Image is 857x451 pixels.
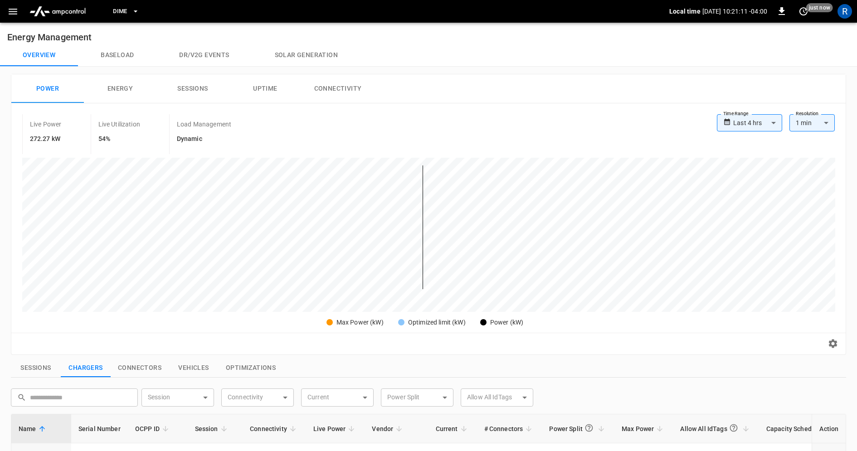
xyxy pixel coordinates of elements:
h6: 54% [98,134,140,144]
span: Dime [113,6,127,17]
div: Optimized limit (kW) [408,318,466,327]
span: # Connectors [484,423,535,434]
div: profile-icon [838,4,852,19]
button: Dime [109,3,143,20]
span: Power Split [549,420,607,437]
div: 1 min [789,114,835,131]
button: Solar generation [252,44,360,66]
span: Max Power [622,423,666,434]
button: Uptime [229,74,302,103]
div: Max Power (kW) [336,318,384,327]
button: Sessions [156,74,229,103]
p: [DATE] 10:21:11 -04:00 [702,7,767,16]
button: set refresh interval [796,4,811,19]
span: just now [806,3,833,12]
span: Allow All IdTags [680,420,751,437]
p: Live Power [30,120,62,129]
p: Live Utilization [98,120,140,129]
p: Load Management [177,120,231,129]
span: Connectivity [250,423,299,434]
span: OCPP ID [135,423,171,434]
span: Live Power [313,423,358,434]
h6: 272.27 kW [30,134,62,144]
button: Dr/V2G events [156,44,252,66]
button: Energy [84,74,156,103]
label: Time Range [723,110,749,117]
span: Current [436,423,470,434]
button: show latest charge points [61,359,111,378]
th: Action [812,414,846,443]
button: show latest sessions [11,359,61,378]
img: ampcontrol.io logo [26,3,89,20]
button: Power [11,74,84,103]
span: Name [19,423,48,434]
button: Connectivity [302,74,374,103]
th: Serial Number [71,414,128,443]
button: Baseload [78,44,156,66]
button: show latest connectors [111,359,169,378]
button: show latest vehicles [169,359,219,378]
span: Vendor [372,423,405,434]
label: Resolution [796,110,818,117]
th: Capacity Schedules [759,414,832,443]
span: Session [195,423,230,434]
div: Last 4 hrs [733,114,782,131]
h6: Dynamic [177,134,231,144]
p: Local time [669,7,701,16]
button: show latest optimizations [219,359,283,378]
div: Power (kW) [490,318,524,327]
